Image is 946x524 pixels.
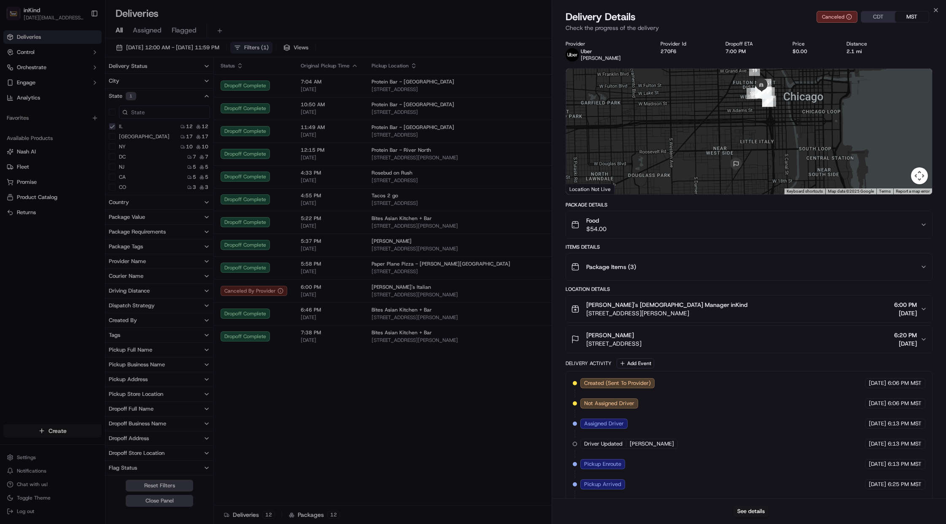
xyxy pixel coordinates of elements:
[817,11,857,23] button: Canceled
[584,420,624,427] span: Assigned Driver
[568,183,596,194] img: Google
[586,225,606,233] span: $54.00
[869,420,886,427] span: [DATE]
[22,54,152,63] input: Got a question? Start typing here...
[617,358,654,368] button: Add Event
[787,188,823,194] button: Keyboard shortcuts
[888,440,922,448] span: 6:13 PM MST
[846,48,893,55] div: 2.1 mi
[566,326,932,353] button: [PERSON_NAME][STREET_ADDRESS]6:20 PM[DATE]
[566,244,933,250] div: Items Details
[8,123,15,130] div: 📗
[8,81,24,96] img: 1736555255976-a54dd68f-1ca7-489b-9aae-adbdc363a1c4
[751,88,762,99] div: 16
[894,301,917,309] span: 6:00 PM
[566,48,579,62] img: uber-new-logo.jpeg
[581,48,621,55] p: Uber
[566,296,932,322] button: [PERSON_NAME]'s [DEMOGRAPHIC_DATA] Manager inKind[STREET_ADDRESS][PERSON_NAME]6:00 PM[DATE]
[584,460,621,468] span: Pickup Enroute
[581,55,621,62] span: [PERSON_NAME]
[756,87,767,98] div: 22
[586,263,636,271] span: Package Items ( 3 )
[792,40,833,47] div: Price
[888,400,922,407] span: 6:06 PM MST
[59,142,102,149] a: Powered byPylon
[879,189,891,193] a: Terms (opens in new tab)
[733,505,768,517] button: See details
[17,122,65,131] span: Knowledge Base
[8,34,154,47] p: Welcome 👋
[586,331,634,339] span: [PERSON_NAME]
[660,40,712,47] div: Provider Id
[584,400,634,407] span: Not Assigned Driver
[568,183,596,194] a: Open this area in Google Maps (opens a new window)
[566,202,933,208] div: Package Details
[84,143,102,149] span: Pylon
[747,88,757,99] div: 15
[894,331,917,339] span: 6:20 PM
[869,460,886,468] span: [DATE]
[869,400,886,407] span: [DATE]
[566,360,612,367] div: Delivery Activity
[895,11,929,22] button: MST
[566,24,933,32] p: Check the progress of the delivery
[762,96,773,107] div: 4
[792,48,833,55] div: $0.00
[869,440,886,448] span: [DATE]
[869,481,886,488] span: [DATE]
[725,48,779,55] div: 7:00 PM
[566,40,647,47] div: Provider
[586,339,641,348] span: [STREET_ADDRESS]
[630,440,674,448] span: [PERSON_NAME]
[869,379,886,387] span: [DATE]
[566,286,933,293] div: Location Details
[566,211,932,238] button: Food$54.00
[5,119,68,134] a: 📗Knowledge Base
[888,460,922,468] span: 6:13 PM MST
[8,8,25,25] img: Nash
[566,10,636,24] span: Delivery Details
[80,122,135,131] span: API Documentation
[896,189,930,193] a: Report a map error
[846,40,893,47] div: Distance
[566,253,932,280] button: Package Items (3)
[911,167,928,184] button: Map camera controls
[888,379,922,387] span: 6:06 PM MST
[586,216,606,225] span: Food
[888,481,922,488] span: 6:25 PM MST
[660,48,676,55] button: 270F6
[749,65,760,76] div: 19
[888,420,922,427] span: 6:13 PM MST
[894,339,917,348] span: [DATE]
[725,40,779,47] div: Dropoff ETA
[586,309,747,317] span: [STREET_ADDRESS][PERSON_NAME]
[29,89,107,96] div: We're available if you need us!
[29,81,138,89] div: Start new chat
[143,83,154,93] button: Start new chat
[584,440,623,448] span: Driver Updated
[894,309,917,317] span: [DATE]
[71,123,78,130] div: 💻
[584,379,651,387] span: Created (Sent To Provider)
[566,184,614,194] div: Location Not Live
[861,11,895,22] button: CDT
[68,119,139,134] a: 💻API Documentation
[586,301,747,309] span: [PERSON_NAME]'s [DEMOGRAPHIC_DATA] Manager inKind
[584,481,621,488] span: Pickup Arrived
[828,189,874,193] span: Map data ©2025 Google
